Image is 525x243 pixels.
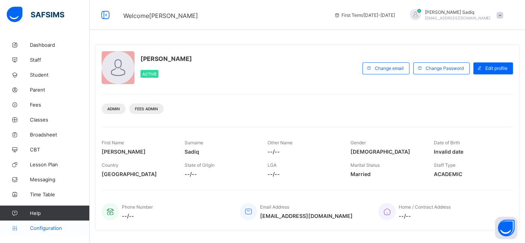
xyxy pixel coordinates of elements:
span: Configuration [30,225,89,231]
span: --/-- [185,171,256,177]
span: Sadiq [185,148,256,155]
span: Broadsheet [30,132,90,138]
span: Student [30,72,90,78]
span: Help [30,210,89,216]
span: --/-- [268,148,339,155]
span: [PERSON_NAME] [102,148,173,155]
span: State of Origin [185,162,214,168]
span: LGA [268,162,277,168]
span: --/-- [122,213,153,219]
span: Other Name [268,140,293,145]
span: Fees Admin [135,107,158,111]
span: Surname [185,140,203,145]
span: Marital Status [351,162,380,168]
span: Messaging [30,176,90,182]
span: Invalid date [434,148,506,155]
span: [PERSON_NAME] Sadiq [425,9,491,15]
span: Date of Birth [434,140,460,145]
span: Change email [375,65,404,71]
span: Staff [30,57,90,63]
div: AbubakarSadiq [402,9,507,21]
span: [DEMOGRAPHIC_DATA] [351,148,423,155]
span: [EMAIL_ADDRESS][DOMAIN_NAME] [260,213,353,219]
span: Parent [30,87,90,93]
button: Open asap [495,217,518,239]
span: ACADEMIC [434,171,506,177]
span: Edit profile [485,65,507,71]
span: Married [351,171,423,177]
span: Country [102,162,118,168]
span: Fees [30,102,90,108]
span: session/term information [334,12,395,18]
span: [EMAIL_ADDRESS][DOMAIN_NAME] [425,16,491,20]
span: [GEOGRAPHIC_DATA] [102,171,173,177]
span: Lesson Plan [30,162,90,167]
span: Staff Type [434,162,455,168]
span: Gender [351,140,366,145]
span: Phone Number [122,204,153,210]
img: safsims [7,7,64,22]
span: Dashboard [30,42,90,48]
span: --/-- [268,171,339,177]
span: Admin [107,107,120,111]
span: Home / Contract Address [399,204,451,210]
span: Time Table [30,191,90,197]
span: Classes [30,117,90,123]
span: --/-- [399,213,451,219]
span: First Name [102,140,124,145]
span: Welcome [PERSON_NAME] [123,12,198,19]
span: Email Address [260,204,289,210]
span: CBT [30,147,90,153]
span: Active [142,72,157,76]
span: [PERSON_NAME] [140,55,192,62]
span: Change Password [426,65,464,71]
